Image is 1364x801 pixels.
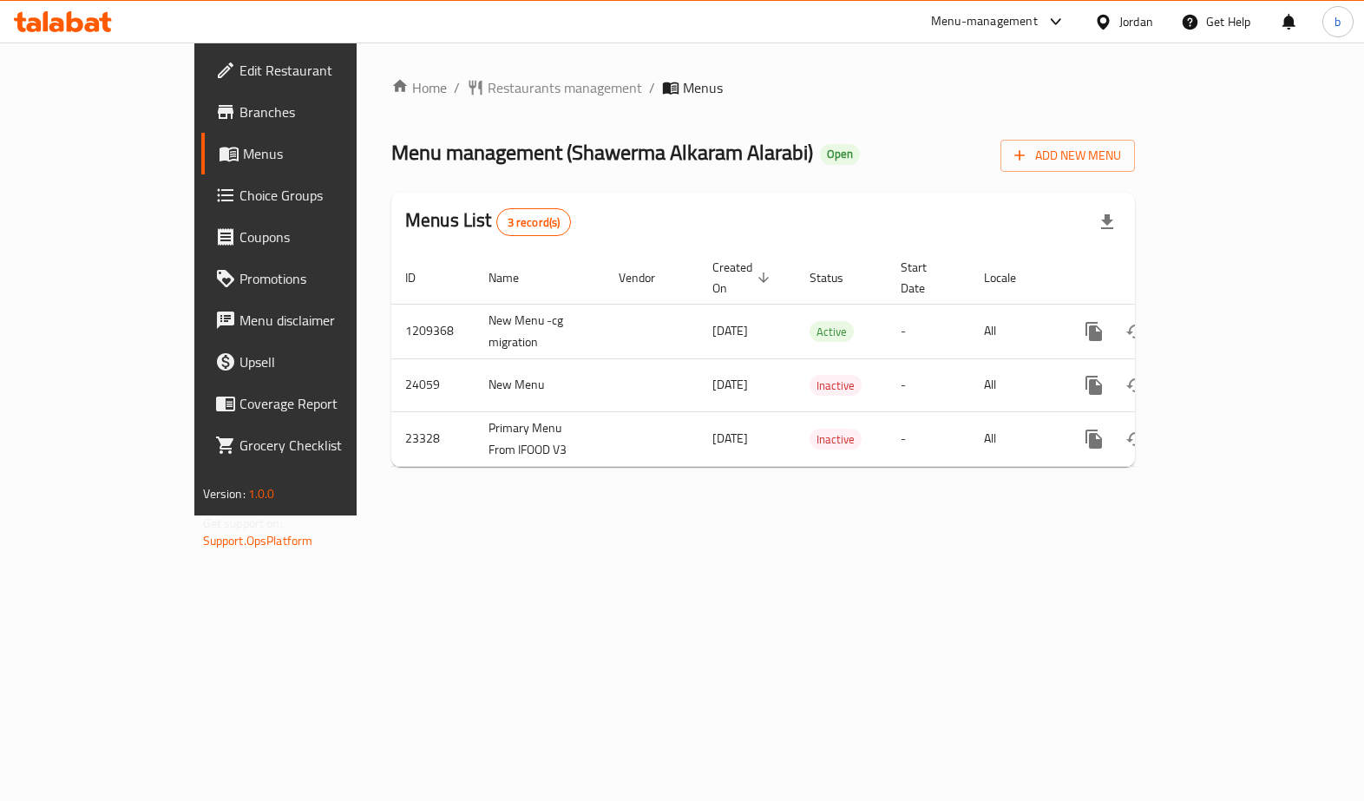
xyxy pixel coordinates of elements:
[391,411,475,466] td: 23328
[405,207,571,236] h2: Menus List
[488,77,642,98] span: Restaurants management
[1000,140,1135,172] button: Add New Menu
[203,483,246,505] span: Version:
[712,373,748,396] span: [DATE]
[901,257,949,299] span: Start Date
[820,144,860,165] div: Open
[1014,145,1121,167] span: Add New Menu
[201,133,423,174] a: Menus
[201,91,423,133] a: Branches
[239,268,409,289] span: Promotions
[810,376,862,396] span: Inactive
[810,430,862,450] span: Inactive
[712,257,775,299] span: Created On
[239,435,409,456] span: Grocery Checklist
[475,411,605,466] td: Primary Menu From IFOOD V3
[201,424,423,466] a: Grocery Checklist
[391,77,1135,98] nav: breadcrumb
[1119,12,1153,31] div: Jordan
[1115,364,1157,406] button: Change Status
[619,267,678,288] span: Vendor
[201,299,423,341] a: Menu disclaimer
[649,77,655,98] li: /
[454,77,460,98] li: /
[201,383,423,424] a: Coverage Report
[1059,252,1254,305] th: Actions
[810,375,862,396] div: Inactive
[391,133,813,172] span: Menu management ( Shawerma Alkaram Alarabi )
[1073,418,1115,460] button: more
[810,321,854,342] div: Active
[810,429,862,450] div: Inactive
[391,358,475,411] td: 24059
[201,258,423,299] a: Promotions
[810,322,854,342] span: Active
[239,60,409,81] span: Edit Restaurant
[887,411,970,466] td: -
[1073,364,1115,406] button: more
[931,11,1038,32] div: Menu-management
[1115,418,1157,460] button: Change Status
[497,214,571,231] span: 3 record(s)
[683,77,723,98] span: Menus
[201,174,423,216] a: Choice Groups
[239,185,409,206] span: Choice Groups
[820,147,860,161] span: Open
[712,427,748,450] span: [DATE]
[203,529,313,552] a: Support.OpsPlatform
[970,411,1059,466] td: All
[1073,311,1115,352] button: more
[239,102,409,122] span: Branches
[887,304,970,358] td: -
[984,267,1039,288] span: Locale
[201,341,423,383] a: Upsell
[970,304,1059,358] td: All
[239,227,409,247] span: Coupons
[239,351,409,372] span: Upsell
[496,208,572,236] div: Total records count
[467,77,642,98] a: Restaurants management
[475,358,605,411] td: New Menu
[405,267,438,288] span: ID
[1086,201,1128,243] div: Export file
[243,143,409,164] span: Menus
[810,267,866,288] span: Status
[887,358,970,411] td: -
[475,304,605,358] td: New Menu -cg migration
[712,319,748,342] span: [DATE]
[248,483,275,505] span: 1.0.0
[239,393,409,414] span: Coverage Report
[1115,311,1157,352] button: Change Status
[201,49,423,91] a: Edit Restaurant
[391,304,475,358] td: 1209368
[1334,12,1341,31] span: b
[391,252,1254,467] table: enhanced table
[489,267,541,288] span: Name
[239,310,409,331] span: Menu disclaimer
[970,358,1059,411] td: All
[203,512,283,535] span: Get support on:
[201,216,423,258] a: Coupons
